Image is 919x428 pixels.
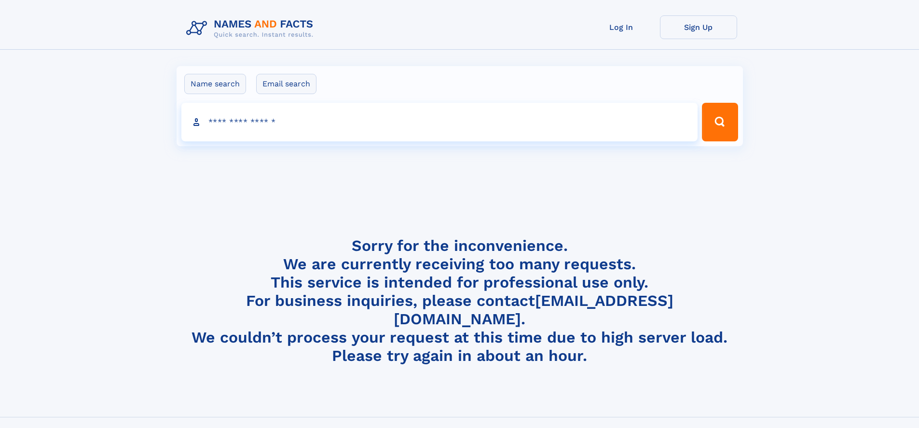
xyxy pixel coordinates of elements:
[182,236,737,365] h4: Sorry for the inconvenience. We are currently receiving too many requests. This service is intend...
[394,291,673,328] a: [EMAIL_ADDRESS][DOMAIN_NAME]
[181,103,698,141] input: search input
[660,15,737,39] a: Sign Up
[583,15,660,39] a: Log In
[256,74,316,94] label: Email search
[182,15,321,41] img: Logo Names and Facts
[702,103,738,141] button: Search Button
[184,74,246,94] label: Name search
